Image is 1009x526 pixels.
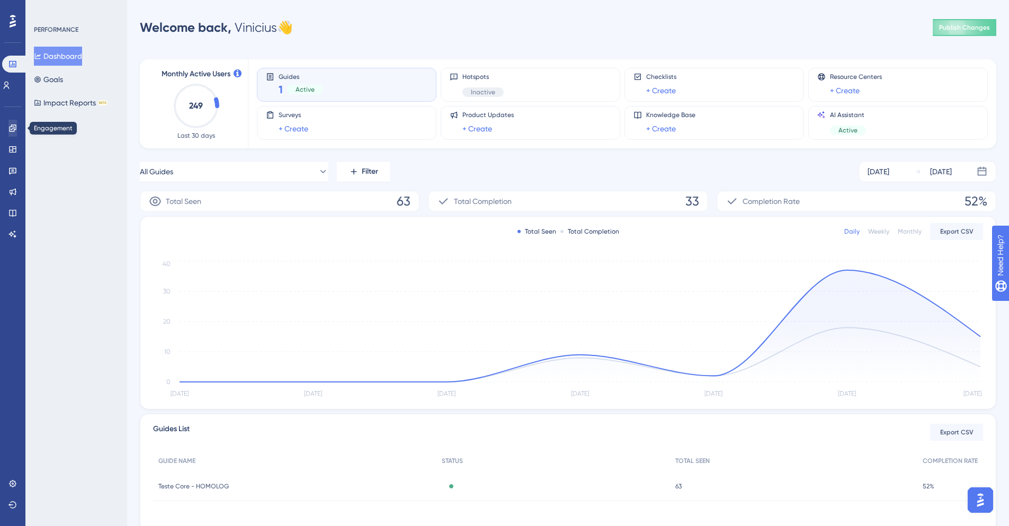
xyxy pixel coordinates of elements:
[140,19,293,36] div: Vinicius 👋
[34,93,108,112] button: Impact ReportsBETA
[560,227,619,236] div: Total Completion
[838,390,856,397] tspan: [DATE]
[462,73,504,81] span: Hotspots
[868,165,889,178] div: [DATE]
[98,100,108,105] div: BETA
[462,111,514,119] span: Product Updates
[296,85,315,94] span: Active
[685,193,699,210] span: 33
[304,390,322,397] tspan: [DATE]
[844,227,860,236] div: Daily
[646,84,676,97] a: + Create
[965,484,996,516] iframe: UserGuiding AI Assistant Launcher
[923,482,934,491] span: 52%
[898,227,922,236] div: Monthly
[158,482,229,491] span: Teste Core - HOMOLOG
[397,193,410,210] span: 63
[166,195,201,208] span: Total Seen
[140,165,173,178] span: All Guides
[930,424,983,441] button: Export CSV
[940,227,974,236] span: Export CSV
[923,457,978,465] span: COMPLETION RATE
[166,378,171,386] tspan: 0
[140,20,231,35] span: Welcome back,
[279,111,308,119] span: Surveys
[930,165,952,178] div: [DATE]
[933,19,996,36] button: Publish Changes
[153,423,190,442] span: Guides List
[437,390,456,397] tspan: [DATE]
[830,84,860,97] a: + Create
[838,126,858,135] span: Active
[162,68,230,81] span: Monthly Active Users
[164,348,171,355] tspan: 10
[940,428,974,436] span: Export CSV
[454,195,512,208] span: Total Completion
[34,47,82,66] button: Dashboard
[830,73,882,81] span: Resource Centers
[868,227,889,236] div: Weekly
[171,390,189,397] tspan: [DATE]
[163,318,171,325] tspan: 20
[646,122,676,135] a: + Create
[34,25,78,34] div: PERFORMANCE
[279,122,308,135] a: + Create
[517,227,556,236] div: Total Seen
[337,161,390,182] button: Filter
[471,88,495,96] span: Inactive
[830,111,866,119] span: AI Assistant
[158,457,195,465] span: GUIDE NAME
[939,23,990,32] span: Publish Changes
[963,390,981,397] tspan: [DATE]
[279,82,283,97] span: 1
[163,260,171,268] tspan: 40
[34,70,63,89] button: Goals
[930,223,983,240] button: Export CSV
[189,101,203,111] text: 249
[965,193,987,210] span: 52%
[646,111,695,119] span: Knowledge Base
[462,122,492,135] a: + Create
[279,73,323,80] span: Guides
[442,457,463,465] span: STATUS
[675,457,710,465] span: TOTAL SEEN
[362,165,378,178] span: Filter
[646,73,676,81] span: Checklists
[163,288,171,295] tspan: 30
[704,390,722,397] tspan: [DATE]
[177,131,215,140] span: Last 30 days
[675,482,682,491] span: 63
[571,390,589,397] tspan: [DATE]
[743,195,800,208] span: Completion Rate
[140,161,328,182] button: All Guides
[25,3,66,15] span: Need Help?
